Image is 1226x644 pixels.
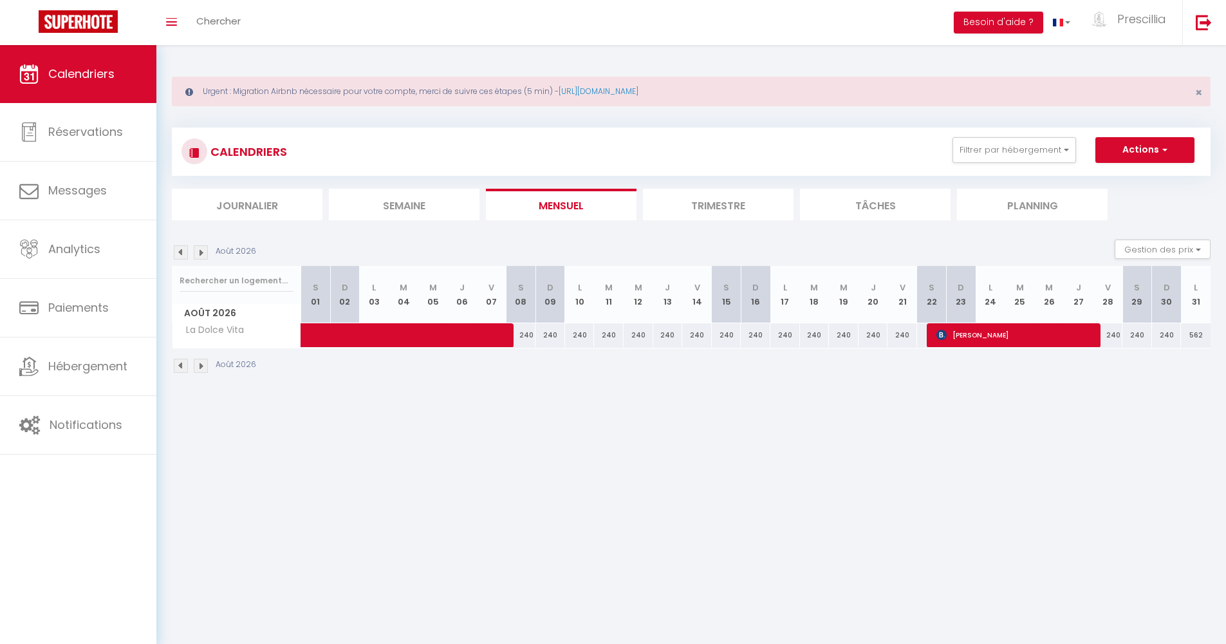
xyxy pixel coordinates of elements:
[1076,281,1081,294] abbr: J
[301,266,331,323] th: 01
[48,182,107,198] span: Messages
[506,266,536,323] th: 08
[936,323,1094,347] span: [PERSON_NAME]
[859,266,888,323] th: 20
[859,323,888,347] div: 240
[752,281,759,294] abbr: D
[372,281,376,294] abbr: L
[48,66,115,82] span: Calendriers
[952,137,1076,163] button: Filtrer par hébergement
[917,266,947,323] th: 22
[313,281,319,294] abbr: S
[535,266,565,323] th: 09
[643,189,794,220] li: Trimestre
[48,358,127,374] span: Hébergement
[39,10,118,33] img: Super Booking
[48,241,100,257] span: Analytics
[624,323,653,347] div: 240
[1152,266,1182,323] th: 30
[653,323,683,347] div: 240
[957,189,1108,220] li: Planning
[180,269,293,292] input: Rechercher un logement...
[360,266,389,323] th: 03
[871,281,876,294] abbr: J
[174,323,247,337] span: La Dolce Vita
[682,323,712,347] div: 240
[712,323,741,347] div: 240
[1034,266,1064,323] th: 26
[460,281,465,294] abbr: J
[605,281,613,294] abbr: M
[958,281,964,294] abbr: D
[535,323,565,347] div: 240
[929,281,934,294] abbr: S
[48,299,109,316] span: Paiements
[1152,323,1182,347] div: 240
[594,266,624,323] th: 11
[1016,281,1024,294] abbr: M
[1134,281,1140,294] abbr: S
[565,323,595,347] div: 240
[1181,323,1211,347] div: 562
[770,266,800,323] th: 17
[594,323,624,347] div: 240
[1122,266,1152,323] th: 29
[989,281,992,294] abbr: L
[800,266,830,323] th: 18
[829,323,859,347] div: 240
[624,266,653,323] th: 12
[1064,266,1093,323] th: 27
[887,323,917,347] div: 240
[50,417,122,433] span: Notifications
[1195,84,1202,100] span: ×
[172,189,322,220] li: Journalier
[559,86,638,97] a: [URL][DOMAIN_NAME]
[216,245,256,258] p: Août 2026
[565,266,595,323] th: 10
[1117,11,1166,27] span: Prescillia
[1005,266,1035,323] th: 25
[429,281,437,294] abbr: M
[1093,266,1123,323] th: 28
[172,77,1211,106] div: Urgent : Migration Airbnb nécessaire pour votre compte, merci de suivre ces étapes (5 min) -
[172,304,301,323] span: Août 2026
[694,281,700,294] abbr: V
[1093,323,1123,347] div: 240
[342,281,348,294] abbr: D
[976,266,1005,323] th: 24
[829,266,859,323] th: 19
[665,281,670,294] abbr: J
[1115,240,1211,259] button: Gestion des prix
[196,14,241,28] span: Chercher
[723,281,729,294] abbr: S
[1195,87,1202,99] button: Close
[800,323,830,347] div: 240
[216,359,256,371] p: Août 2026
[770,323,800,347] div: 240
[800,189,951,220] li: Tâches
[635,281,642,294] abbr: M
[954,12,1043,33] button: Besoin d'aide ?
[547,281,553,294] abbr: D
[330,266,360,323] th: 02
[840,281,848,294] abbr: M
[1095,137,1194,163] button: Actions
[477,266,506,323] th: 07
[1194,281,1198,294] abbr: L
[810,281,818,294] abbr: M
[400,281,407,294] abbr: M
[518,281,524,294] abbr: S
[900,281,906,294] abbr: V
[207,137,287,166] h3: CALENDRIERS
[1105,281,1111,294] abbr: V
[418,266,448,323] th: 05
[1181,266,1211,323] th: 31
[682,266,712,323] th: 14
[447,266,477,323] th: 06
[578,281,582,294] abbr: L
[712,266,741,323] th: 15
[48,124,123,140] span: Réservations
[653,266,683,323] th: 13
[887,266,917,323] th: 21
[486,189,636,220] li: Mensuel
